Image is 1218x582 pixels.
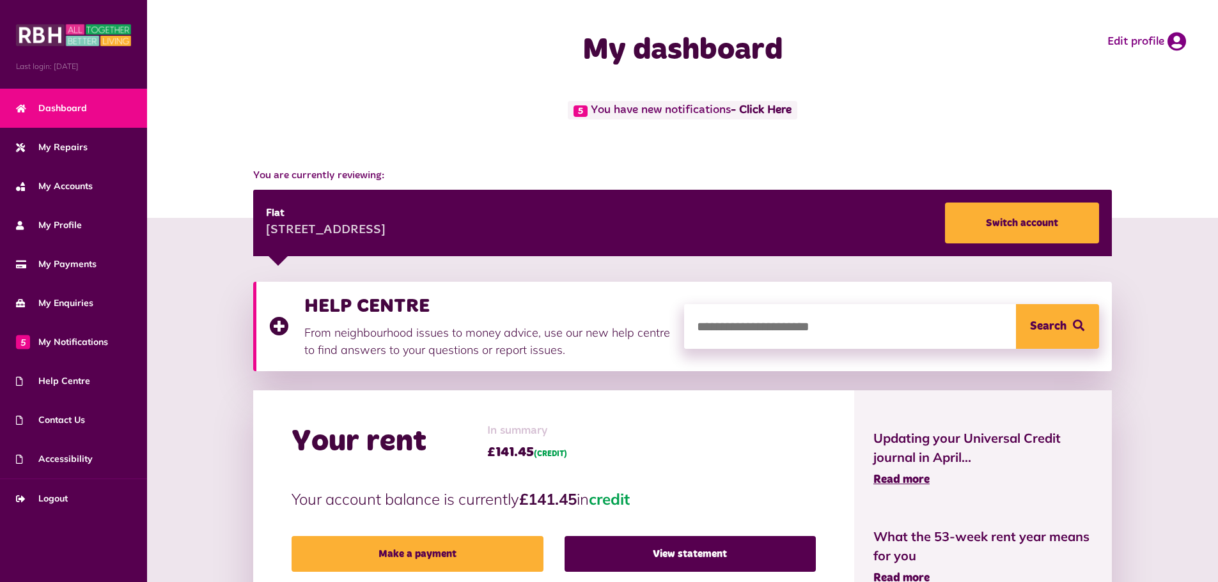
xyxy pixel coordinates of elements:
span: Dashboard [16,102,87,115]
strong: £141.45 [519,489,577,509]
span: My Profile [16,218,82,232]
span: 5 [574,105,588,117]
span: Read more [873,474,930,486]
span: You have new notifications [568,101,797,119]
a: - Click Here [731,105,792,116]
h3: HELP CENTRE [304,295,671,318]
div: Flat [266,206,386,221]
span: What the 53-week rent year means for you [873,527,1093,565]
span: £141.45 [487,443,567,462]
span: Accessibility [16,452,93,466]
a: Edit profile [1107,32,1186,51]
span: You are currently reviewing: [253,168,1111,183]
h1: My dashboard [428,32,938,69]
span: Help Centre [16,374,90,388]
span: Logout [16,492,68,505]
span: My Notifications [16,335,108,349]
a: View statement [565,536,816,572]
button: Search [1016,304,1099,349]
a: Make a payment [292,536,543,572]
span: In summary [487,422,567,440]
span: credit [589,489,630,509]
p: Your account balance is currently in [292,487,816,510]
span: My Accounts [16,180,93,193]
span: My Repairs [16,141,88,154]
div: [STREET_ADDRESS] [266,221,386,240]
span: Updating your Universal Credit journal in April... [873,429,1093,467]
a: Switch account [945,203,1099,243]
span: Search [1030,304,1066,349]
span: Contact Us [16,413,85,427]
img: MyRBH [16,22,131,48]
span: 5 [16,335,30,349]
span: (CREDIT) [534,450,567,458]
span: Last login: [DATE] [16,61,131,72]
span: My Enquiries [16,296,93,310]
a: Updating your Universal Credit journal in April... Read more [873,429,1093,489]
p: From neighbourhood issues to money advice, use our new help centre to find answers to your questi... [304,324,671,358]
h2: Your rent [292,424,426,461]
span: My Payments [16,257,97,271]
